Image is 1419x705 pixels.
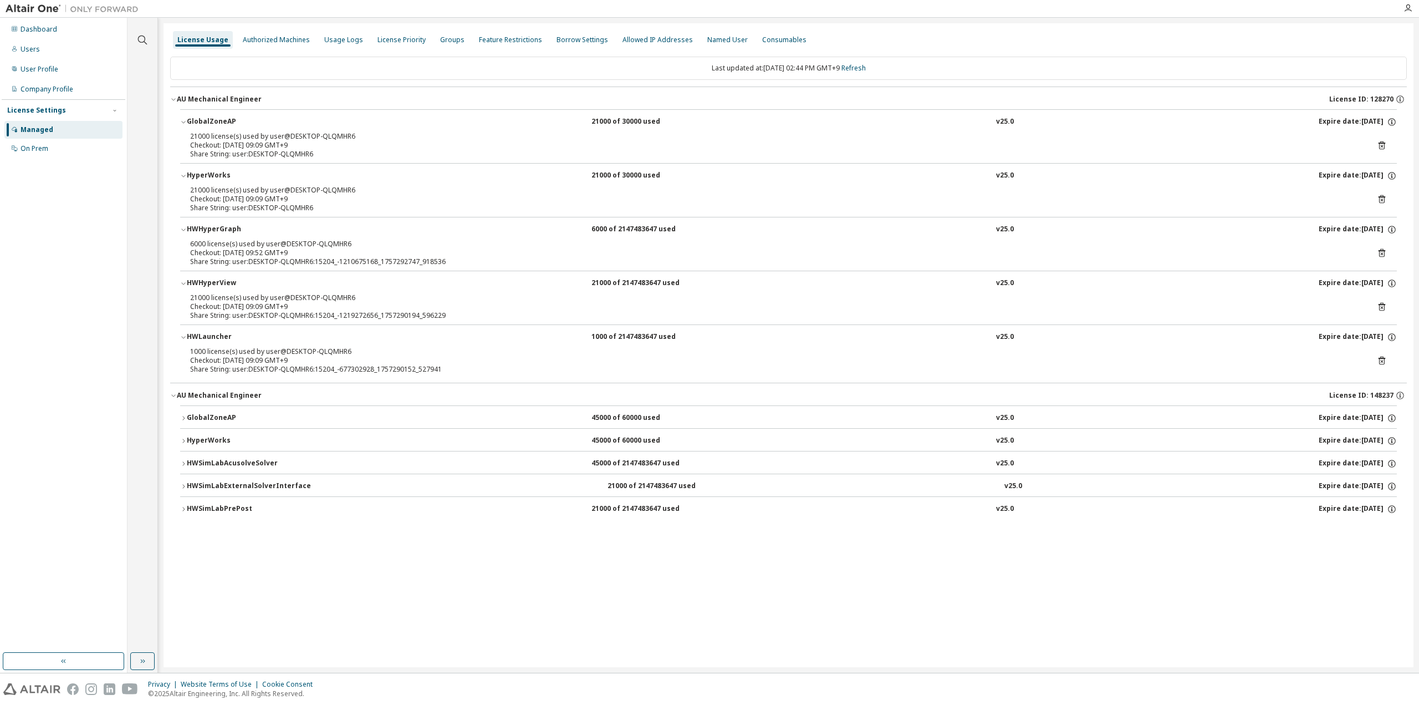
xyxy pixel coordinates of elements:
[180,110,1397,134] button: GlobalZoneAP21000 of 30000 usedv25.0Expire date:[DATE]
[181,680,262,689] div: Website Terms of Use
[1319,413,1397,423] div: Expire date: [DATE]
[996,436,1014,446] div: v25.0
[841,63,866,73] a: Refresh
[187,504,287,514] div: HWSimLabPrePost
[996,332,1014,342] div: v25.0
[190,132,1360,141] div: 21000 license(s) used by user@DESKTOP-QLQMHR6
[591,225,691,235] div: 6000 of 2147483647 used
[1329,391,1394,400] span: License ID: 148237
[177,391,262,400] div: AU Mechanical Engineer
[187,413,287,423] div: GlobalZoneAP
[1319,504,1397,514] div: Expire date: [DATE]
[1329,95,1394,104] span: License ID: 128270
[591,504,691,514] div: 21000 of 2147483647 used
[21,85,73,94] div: Company Profile
[608,481,707,491] div: 21000 of 2147483647 used
[170,383,1407,408] button: AU Mechanical EngineerLicense ID: 148237
[622,35,693,44] div: Allowed IP Addresses
[1319,481,1397,491] div: Expire date: [DATE]
[557,35,608,44] div: Borrow Settings
[21,25,57,34] div: Dashboard
[180,474,1397,499] button: HWSimLabExternalSolverInterface21000 of 2147483647 usedv25.0Expire date:[DATE]
[21,144,48,153] div: On Prem
[591,436,691,446] div: 45000 of 60000 used
[190,150,1360,159] div: Share String: user:DESKTOP-QLQMHR6
[1319,436,1397,446] div: Expire date: [DATE]
[377,35,426,44] div: License Priority
[479,35,542,44] div: Feature Restrictions
[180,271,1397,296] button: HWHyperView21000 of 2147483647 usedv25.0Expire date:[DATE]
[190,293,1360,302] div: 21000 license(s) used by user@DESKTOP-QLQMHR6
[762,35,807,44] div: Consumables
[591,278,691,288] div: 21000 of 2147483647 used
[591,413,691,423] div: 45000 of 60000 used
[148,680,181,689] div: Privacy
[591,117,691,127] div: 21000 of 30000 used
[1319,459,1397,469] div: Expire date: [DATE]
[187,117,287,127] div: GlobalZoneAP
[21,125,53,134] div: Managed
[996,171,1014,181] div: v25.0
[1319,332,1397,342] div: Expire date: [DATE]
[187,332,287,342] div: HWLauncher
[180,497,1397,521] button: HWSimLabPrePost21000 of 2147483647 usedv25.0Expire date:[DATE]
[148,689,319,698] p: © 2025 Altair Engineering, Inc. All Rights Reserved.
[996,278,1014,288] div: v25.0
[190,302,1360,311] div: Checkout: [DATE] 09:09 GMT+9
[180,325,1397,349] button: HWLauncher1000 of 2147483647 usedv25.0Expire date:[DATE]
[190,311,1360,320] div: Share String: user:DESKTOP-QLQMHR6:15204_-1219272656_1757290194_596229
[21,45,40,54] div: Users
[190,365,1360,374] div: Share String: user:DESKTOP-QLQMHR6:15204_-677302928_1757290152_527941
[21,65,58,74] div: User Profile
[1319,171,1397,181] div: Expire date: [DATE]
[440,35,465,44] div: Groups
[187,481,311,491] div: HWSimLabExternalSolverInterface
[104,683,115,695] img: linkedin.svg
[190,347,1360,356] div: 1000 license(s) used by user@DESKTOP-QLQMHR6
[190,248,1360,257] div: Checkout: [DATE] 09:52 GMT+9
[707,35,748,44] div: Named User
[996,413,1014,423] div: v25.0
[1319,117,1397,127] div: Expire date: [DATE]
[190,240,1360,248] div: 6000 license(s) used by user@DESKTOP-QLQMHR6
[187,171,287,181] div: HyperWorks
[187,278,287,288] div: HWHyperView
[1319,225,1397,235] div: Expire date: [DATE]
[591,332,691,342] div: 1000 of 2147483647 used
[324,35,363,44] div: Usage Logs
[6,3,144,14] img: Altair One
[190,195,1360,204] div: Checkout: [DATE] 09:09 GMT+9
[67,683,79,695] img: facebook.svg
[591,171,691,181] div: 21000 of 30000 used
[190,186,1360,195] div: 21000 license(s) used by user@DESKTOP-QLQMHR6
[190,356,1360,365] div: Checkout: [DATE] 09:09 GMT+9
[170,57,1407,80] div: Last updated at: [DATE] 02:44 PM GMT+9
[190,257,1360,266] div: Share String: user:DESKTOP-QLQMHR6:15204_-1210675168_1757292747_918536
[180,406,1397,430] button: GlobalZoneAP45000 of 60000 usedv25.0Expire date:[DATE]
[177,95,262,104] div: AU Mechanical Engineer
[190,204,1360,212] div: Share String: user:DESKTOP-QLQMHR6
[180,217,1397,242] button: HWHyperGraph6000 of 2147483647 usedv25.0Expire date:[DATE]
[996,117,1014,127] div: v25.0
[1004,481,1022,491] div: v25.0
[187,459,287,469] div: HWSimLabAcusolveSolver
[996,225,1014,235] div: v25.0
[996,459,1014,469] div: v25.0
[180,164,1397,188] button: HyperWorks21000 of 30000 usedv25.0Expire date:[DATE]
[996,504,1014,514] div: v25.0
[180,452,1397,476] button: HWSimLabAcusolveSolver45000 of 2147483647 usedv25.0Expire date:[DATE]
[243,35,310,44] div: Authorized Machines
[85,683,97,695] img: instagram.svg
[170,87,1407,111] button: AU Mechanical EngineerLicense ID: 128270
[187,436,287,446] div: HyperWorks
[1319,278,1397,288] div: Expire date: [DATE]
[180,429,1397,453] button: HyperWorks45000 of 60000 usedv25.0Expire date:[DATE]
[262,680,319,689] div: Cookie Consent
[591,459,691,469] div: 45000 of 2147483647 used
[122,683,138,695] img: youtube.svg
[187,225,287,235] div: HWHyperGraph
[177,35,228,44] div: License Usage
[190,141,1360,150] div: Checkout: [DATE] 09:09 GMT+9
[7,106,66,115] div: License Settings
[3,683,60,695] img: altair_logo.svg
